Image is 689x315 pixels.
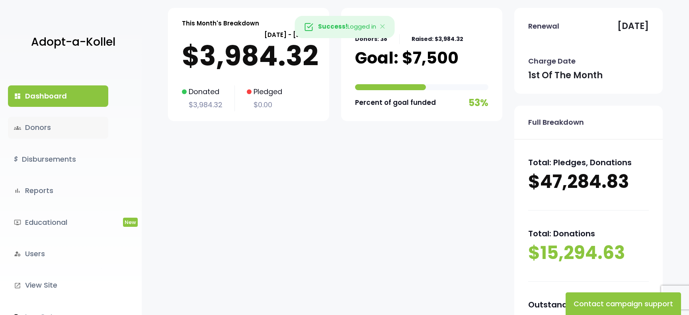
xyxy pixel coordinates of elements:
a: Adopt-a-Kollel [27,23,115,62]
p: Renewal [528,20,559,33]
strong: Success! [318,22,347,31]
i: ondemand_video [14,219,21,226]
p: Percent of goal funded [355,97,436,109]
p: Full Breakdown [528,116,584,129]
p: $3,984.32 [182,99,223,111]
p: Raised: $3,984.32 [412,34,463,44]
i: dashboard [14,93,21,100]
div: Logged in [295,16,394,38]
a: ondemand_videoEducationalNew [8,212,108,233]
p: 53% [468,94,488,111]
i: bar_chart [14,187,21,194]
i: launch [14,282,21,289]
p: [DATE] [617,18,649,34]
p: Donated [182,85,223,98]
p: Adopt-a-Kollel [31,32,115,52]
p: Charge Date [528,55,576,68]
button: Close [371,16,394,38]
p: $0.00 [247,99,282,111]
p: Total: Pledges, Donations [528,155,649,170]
i: manage_accounts [14,250,21,257]
p: Goal: $7,500 [355,48,459,68]
p: Outstanding Pledges [528,298,649,312]
p: [DATE] - [DATE] [182,29,315,40]
p: 1st of the month [528,68,603,83]
p: $15,294.63 [528,241,649,265]
p: Donors: 38 [355,34,387,44]
p: $47,284.83 [528,170,649,194]
p: Pledged [247,85,282,98]
p: $3,984.32 [182,40,315,72]
p: Total: Donations [528,226,649,241]
a: groupsDonors [8,117,108,138]
span: groups [14,124,21,131]
a: $Disbursements [8,149,108,170]
p: This Month's Breakdown [182,18,259,29]
a: bar_chartReports [8,180,108,201]
a: dashboardDashboard [8,85,108,107]
a: launchView Site [8,274,108,296]
i: $ [14,154,18,165]
a: manage_accountsUsers [8,243,108,265]
button: Contact campaign support [566,292,681,315]
span: New [123,218,138,227]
